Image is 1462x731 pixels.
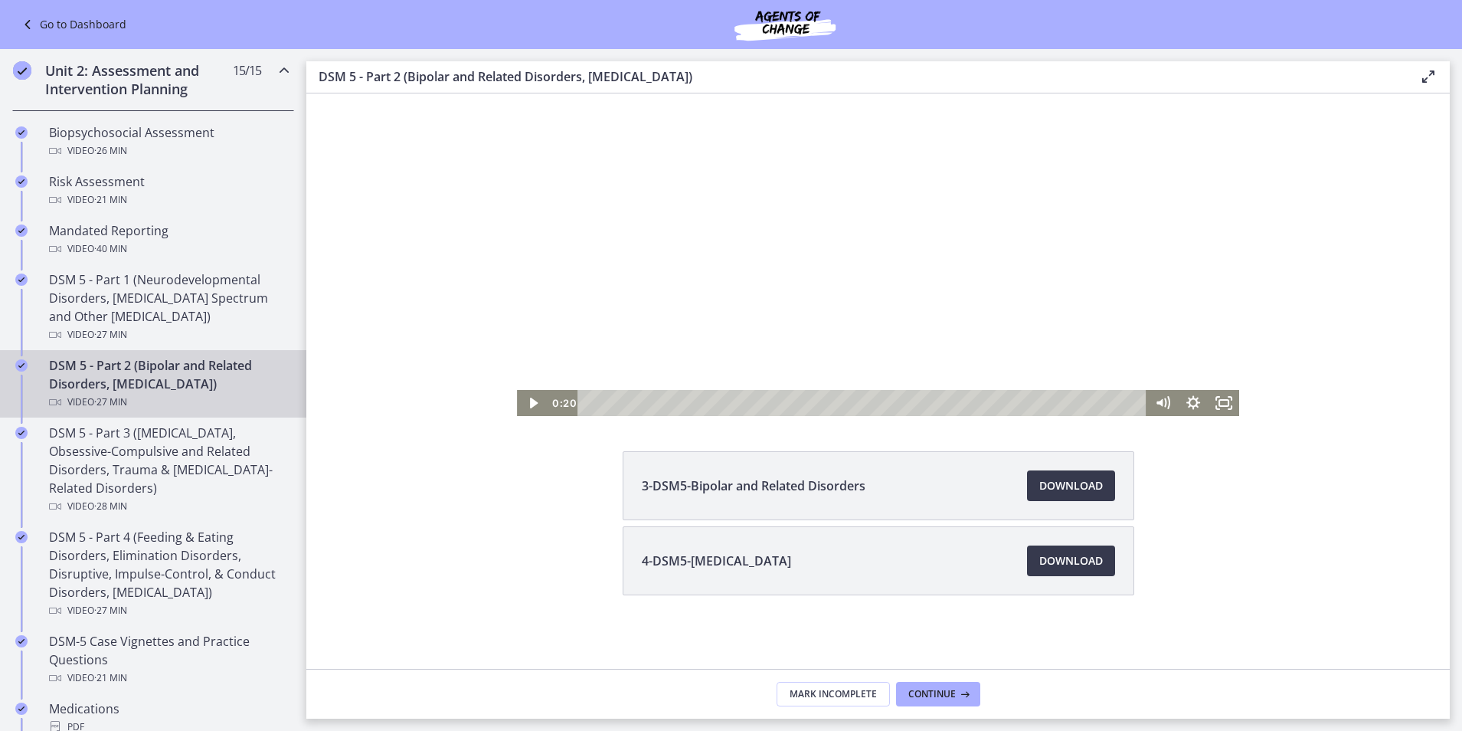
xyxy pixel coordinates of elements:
[94,669,127,687] span: · 21 min
[15,225,28,237] i: Completed
[15,427,28,439] i: Completed
[15,274,28,286] i: Completed
[49,393,288,411] div: Video
[777,682,890,706] button: Mark Incomplete
[49,221,288,258] div: Mandated Reporting
[94,240,127,258] span: · 40 min
[872,380,902,406] button: Show settings menu
[49,632,288,687] div: DSM-5 Case Vignettes and Practice Questions
[49,356,288,411] div: DSM 5 - Part 2 (Bipolar and Related Disorders, [MEDICAL_DATA])
[642,552,791,570] span: 4-DSM5-[MEDICAL_DATA]
[1039,477,1103,495] span: Download
[15,359,28,372] i: Completed
[94,602,127,620] span: · 27 min
[1027,470,1115,501] a: Download
[49,240,288,258] div: Video
[49,191,288,209] div: Video
[319,67,1395,86] h3: DSM 5 - Part 2 (Bipolar and Related Disorders, [MEDICAL_DATA])
[94,326,127,344] span: · 27 min
[902,380,933,406] button: Fullscreen
[49,172,288,209] div: Risk Assessment
[94,142,127,160] span: · 26 min
[49,326,288,344] div: Video
[13,61,31,80] i: Completed
[49,497,288,516] div: Video
[15,703,28,715] i: Completed
[94,393,127,411] span: · 27 min
[693,6,877,43] img: Agents of Change
[45,61,232,98] h2: Unit 2: Assessment and Intervention Planning
[49,528,288,620] div: DSM 5 - Part 4 (Feeding & Eating Disorders, Elimination Disorders, Disruptive, Impulse-Control, &...
[1027,546,1115,576] a: Download
[49,424,288,516] div: DSM 5 - Part 3 ([MEDICAL_DATA], Obsessive-Compulsive and Related Disorders, Trauma & [MEDICAL_DAT...
[233,61,261,80] span: 15 / 15
[1039,552,1103,570] span: Download
[49,142,288,160] div: Video
[306,10,1450,416] iframe: Video Lesson
[896,682,980,706] button: Continue
[49,270,288,344] div: DSM 5 - Part 1 (Neurodevelopmental Disorders, [MEDICAL_DATA] Spectrum and Other [MEDICAL_DATA])
[15,175,28,188] i: Completed
[15,531,28,543] i: Completed
[15,635,28,647] i: Completed
[94,497,127,516] span: · 28 min
[15,126,28,139] i: Completed
[49,669,288,687] div: Video
[908,688,956,700] span: Continue
[49,602,288,620] div: Video
[18,15,126,34] a: Go to Dashboard
[642,477,865,495] span: 3-DSM5-Bipolar and Related Disorders
[841,380,872,406] button: Mute
[790,688,877,700] span: Mark Incomplete
[49,123,288,160] div: Biopsychosocial Assessment
[94,191,127,209] span: · 21 min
